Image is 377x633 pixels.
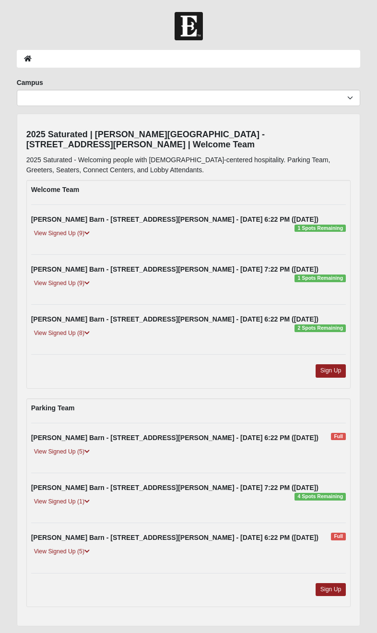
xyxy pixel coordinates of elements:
span: 2 Spots Remaining [295,324,346,332]
a: View Signed Up (9) [31,228,93,239]
strong: [PERSON_NAME] Barn - [STREET_ADDRESS][PERSON_NAME] - [DATE] 7:22 PM ([DATE]) [31,484,318,491]
span: 1 Spots Remaining [295,225,346,232]
a: View Signed Up (9) [31,278,93,288]
a: Sign Up [316,364,346,377]
span: 4 Spots Remaining [295,493,346,501]
a: View Signed Up (5) [31,547,93,557]
span: Full [331,533,346,540]
strong: [PERSON_NAME] Barn - [STREET_ADDRESS][PERSON_NAME] - [DATE] 6:22 PM ([DATE]) [31,434,318,442]
p: 2025 Saturated - Welcoming people with [DEMOGRAPHIC_DATA]-centered hospitality. Parking Team, Gre... [26,155,351,175]
strong: [PERSON_NAME] Barn - [STREET_ADDRESS][PERSON_NAME] - [DATE] 6:22 PM ([DATE]) [31,215,318,223]
label: Campus [17,78,43,87]
img: Church of Eleven22 Logo [175,12,203,40]
a: View Signed Up (1) [31,497,93,507]
strong: [PERSON_NAME] Barn - [STREET_ADDRESS][PERSON_NAME] - [DATE] 7:22 PM ([DATE]) [31,265,318,273]
span: Full [331,433,346,441]
span: 1 Spots Remaining [295,275,346,282]
h4: 2025 Saturated | [PERSON_NAME][GEOGRAPHIC_DATA] - [STREET_ADDRESS][PERSON_NAME] | Welcome Team [26,130,351,150]
strong: [PERSON_NAME] Barn - [STREET_ADDRESS][PERSON_NAME] - [DATE] 6:22 PM ([DATE]) [31,534,318,541]
a: View Signed Up (8) [31,328,93,338]
a: Sign Up [316,583,346,596]
a: View Signed Up (5) [31,447,93,457]
strong: Parking Team [31,404,75,412]
strong: [PERSON_NAME] Barn - [STREET_ADDRESS][PERSON_NAME] - [DATE] 6:22 PM ([DATE]) [31,315,318,323]
strong: Welcome Team [31,186,80,193]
